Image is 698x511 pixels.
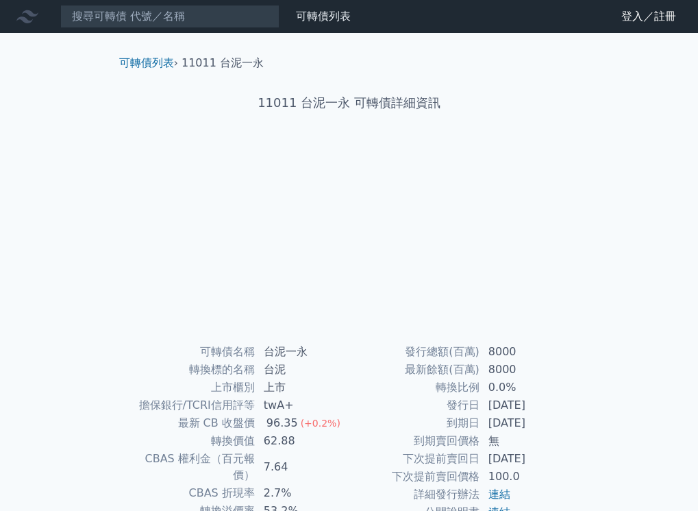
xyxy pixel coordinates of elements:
[349,379,480,396] td: 轉換比例
[255,343,349,361] td: 台泥一永
[296,10,351,23] a: 可轉債列表
[119,55,178,71] li: ›
[255,361,349,379] td: 台泥
[349,361,480,379] td: 最新餘額(百萬)
[255,484,349,502] td: 2.7%
[125,396,255,414] td: 擔保銀行/TCRI信用評等
[349,432,480,450] td: 到期賣回價格
[119,56,174,69] a: 可轉債列表
[125,484,255,502] td: CBAS 折現率
[480,450,574,468] td: [DATE]
[480,414,574,432] td: [DATE]
[480,361,574,379] td: 8000
[349,414,480,432] td: 到期日
[349,468,480,486] td: 下次提前賣回價格
[255,396,349,414] td: twA+
[255,450,349,484] td: 7.64
[349,343,480,361] td: 發行總額(百萬)
[349,396,480,414] td: 發行日
[480,343,574,361] td: 8000
[125,343,255,361] td: 可轉債名稱
[480,432,574,450] td: 無
[125,361,255,379] td: 轉換標的名稱
[108,93,590,112] h1: 11011 台泥一永 可轉債詳細資訊
[488,488,510,501] a: 連結
[349,450,480,468] td: 下次提前賣回日
[349,486,480,503] td: 詳細發行辦法
[125,414,255,432] td: 最新 CB 收盤價
[480,468,574,486] td: 100.0
[125,450,255,484] td: CBAS 權利金（百元報價）
[125,379,255,396] td: 上市櫃別
[125,432,255,450] td: 轉換價值
[182,55,264,71] li: 11011 台泥一永
[255,379,349,396] td: 上市
[480,379,574,396] td: 0.0%
[610,5,687,27] a: 登入／註冊
[264,415,301,431] div: 96.35
[301,418,340,429] span: (+0.2%)
[255,432,349,450] td: 62.88
[480,396,574,414] td: [DATE]
[60,5,279,28] input: 搜尋可轉債 代號／名稱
